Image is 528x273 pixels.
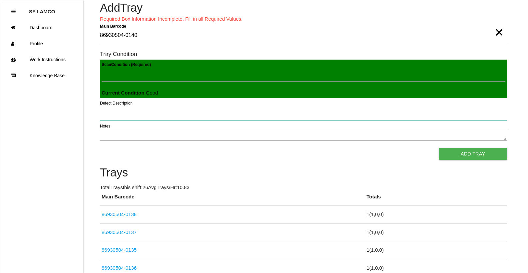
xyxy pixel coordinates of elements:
h6: Tray Condition [100,51,507,57]
span: Clear Input [495,19,503,32]
a: Work Instructions [0,52,83,68]
a: Dashboard [0,20,83,36]
a: 86930504-0137 [102,229,137,235]
b: Main Barcode [100,24,126,28]
label: Defect Description [100,100,133,106]
p: Required Box Information Incomplete, Fill in all Required Values. [100,15,507,23]
a: 86930504-0138 [102,211,137,217]
button: Add Tray [439,148,507,160]
h4: Trays [100,166,507,179]
span: : Good [102,90,158,96]
td: 1 ( 1 , 0 , 0 ) [365,206,507,224]
a: Knowledge Base [0,68,83,84]
td: 1 ( 1 , 0 , 0 ) [365,241,507,259]
h4: Add Tray [100,2,507,14]
a: Profile [0,36,83,52]
b: Scan Condition (Required) [102,62,151,67]
input: Required [100,28,507,43]
th: Main Barcode [100,193,365,206]
a: 86930504-0136 [102,265,137,271]
a: 86930504-0135 [102,247,137,253]
th: Totals [365,193,507,206]
b: Current Condition [102,90,144,96]
td: 1 ( 1 , 0 , 0 ) [365,223,507,241]
div: Close [11,4,16,20]
label: Notes [100,123,110,129]
p: SF LAMCO [29,4,55,14]
p: Total Trays this shift: 26 Avg Trays /Hr: 10.83 [100,184,507,191]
